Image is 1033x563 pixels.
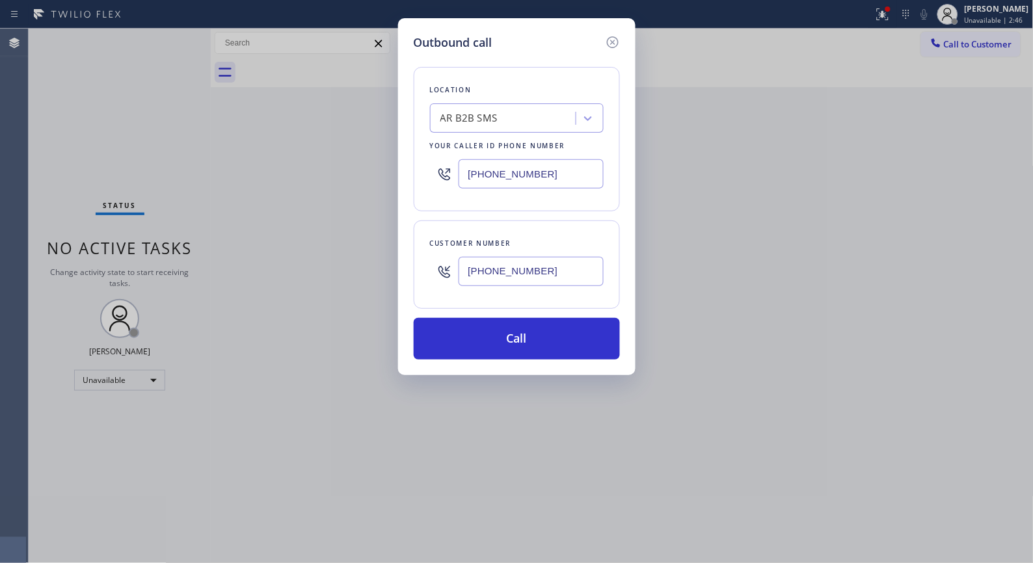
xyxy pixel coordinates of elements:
div: Your caller id phone number [430,139,604,153]
div: Location [430,83,604,97]
div: Customer number [430,237,604,250]
input: (123) 456-7890 [459,159,604,189]
button: Call [414,318,620,360]
input: (123) 456-7890 [459,257,604,286]
div: AR B2B SMS [440,111,498,126]
h5: Outbound call [414,34,492,51]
